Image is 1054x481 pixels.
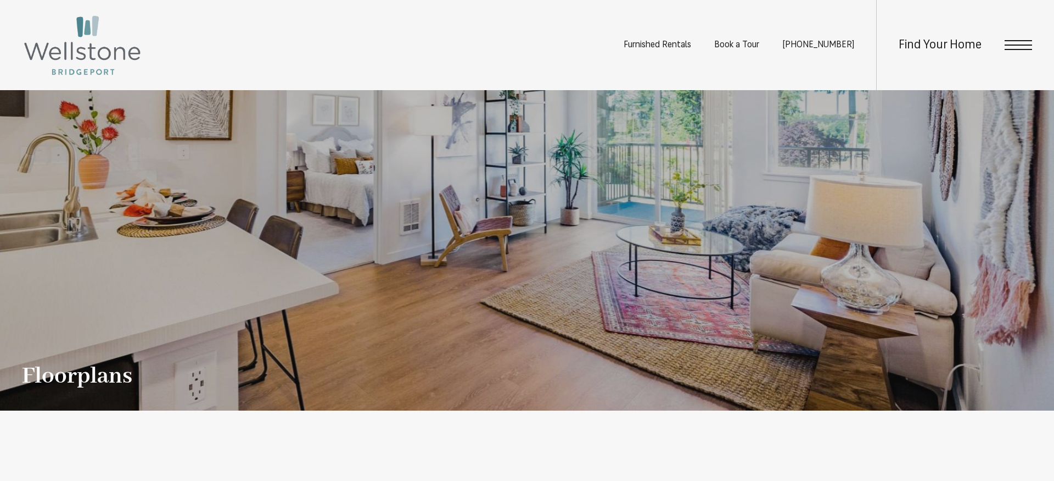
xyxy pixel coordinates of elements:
[714,41,759,49] a: Book a Tour
[782,41,854,49] a: Call us at (253) 400-3144
[22,14,143,77] img: Wellstone
[624,41,691,49] a: Furnished Rentals
[22,364,132,389] h1: Floorplans
[899,39,982,52] a: Find Your Home
[1005,40,1032,50] button: Open Menu
[782,41,854,49] span: [PHONE_NUMBER]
